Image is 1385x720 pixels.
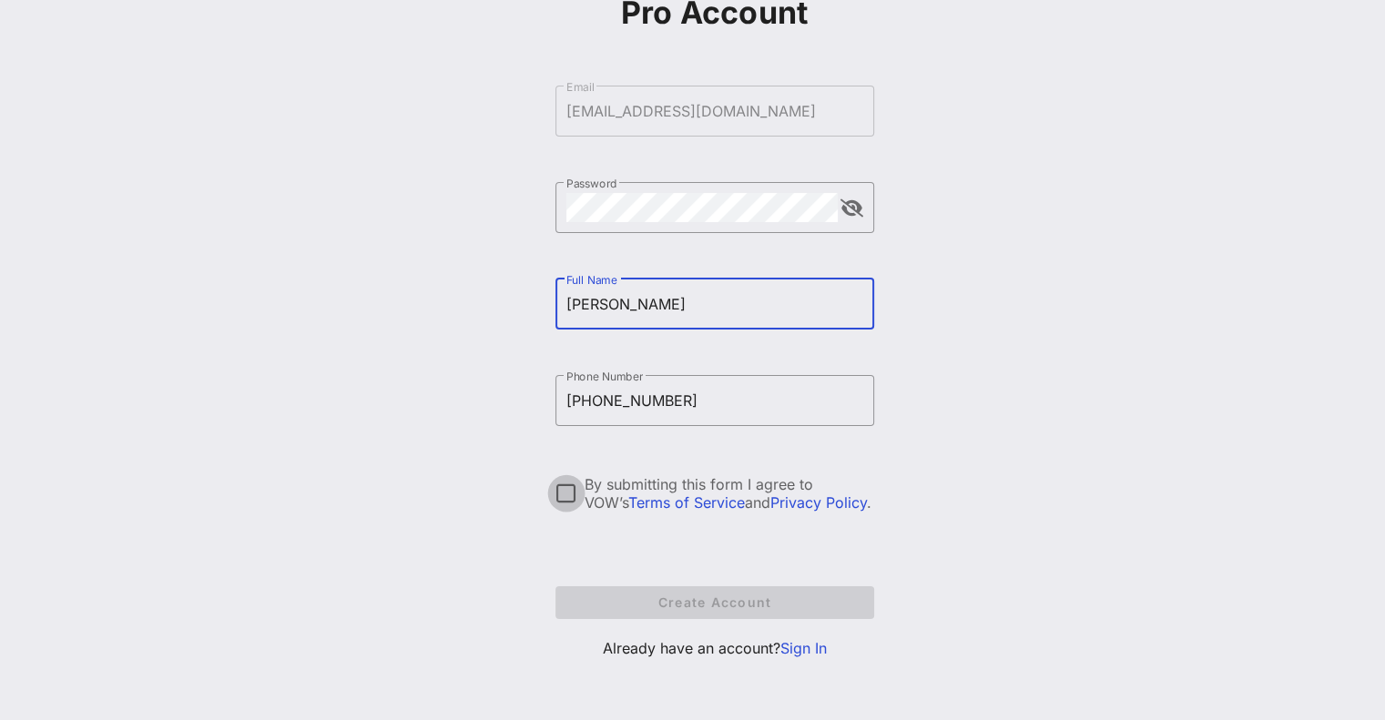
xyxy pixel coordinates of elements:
label: Password [566,177,617,190]
label: Phone Number [566,370,643,383]
button: append icon [840,199,863,218]
div: By submitting this form I agree to VOW’s and . [585,475,874,512]
input: Full Name [566,289,863,319]
a: Sign In [780,639,827,657]
p: Already have an account? [555,637,874,659]
a: Terms of Service [628,493,745,512]
label: Full Name [566,273,617,287]
label: Email [566,80,595,94]
a: Privacy Policy [770,493,867,512]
